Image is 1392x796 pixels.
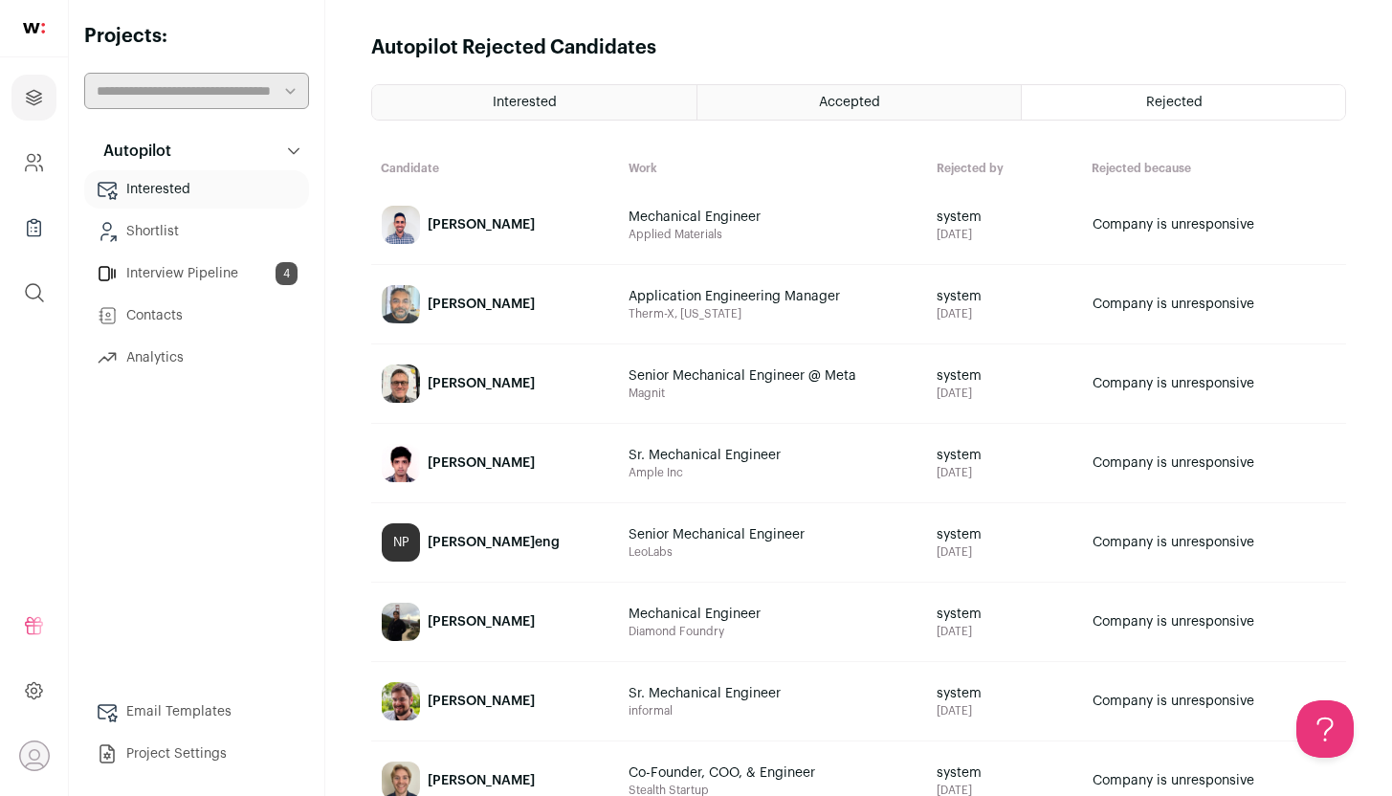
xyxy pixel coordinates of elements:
[937,446,1072,465] span: system
[372,266,618,343] a: [PERSON_NAME]
[937,525,1072,544] span: system
[372,345,618,422] a: [PERSON_NAME]
[382,682,420,720] img: 21f542d2e79099244a16ea539e24b8fa1e599d9feb0b73ec45fdcb4f910921bd
[276,262,298,285] span: 4
[382,285,420,323] img: c73216a47da6f299f2189e28d68752dadd07895647a4ee61e81715ef3088824a.jpg
[937,366,1072,386] span: system
[382,444,420,482] img: ce7c06634d405294b595115e4cd6ce37845256d81510963f4d636ac33dd42689
[84,23,309,50] h2: Projects:
[937,386,1072,401] span: [DATE]
[84,132,309,170] button: Autopilot
[428,295,535,314] span: [PERSON_NAME]
[372,187,618,263] a: [PERSON_NAME]
[937,306,1072,321] span: [DATE]
[629,366,858,386] span: Senior Mechanical Engineer @ Meta
[629,605,858,624] span: Mechanical Engineer
[428,612,535,631] span: [PERSON_NAME]
[629,763,858,783] span: Co-Founder, COO, & Engineer
[1146,96,1203,109] span: Rejected
[11,140,56,186] a: Company and ATS Settings
[382,206,420,244] img: 80fd9ade88816f6bd843d6347a3186442bee50ce269a576c5e5667593c19a884
[1083,266,1345,343] a: Company is unresponsive
[937,624,1072,639] span: [DATE]
[382,523,420,562] div: NP
[372,663,618,740] a: [PERSON_NAME]
[11,75,56,121] a: Projects
[84,735,309,773] a: Project Settings
[1083,584,1345,660] a: Company is unresponsive
[1083,504,1345,581] a: Company is unresponsive
[493,96,557,109] span: Interested
[937,703,1072,719] span: [DATE]
[937,763,1072,783] span: system
[937,227,1072,242] span: [DATE]
[11,205,56,251] a: Company Lists
[372,425,618,501] a: [PERSON_NAME]
[428,771,535,790] span: [PERSON_NAME]
[84,254,309,293] a: Interview Pipeline4
[371,151,619,186] th: Candidate
[937,605,1072,624] span: system
[372,584,618,660] a: [PERSON_NAME]
[382,365,420,403] img: a9768c67f9f83154986a3b0510d5b03b8d0cea952cb8e5678212455f8ec99451
[819,96,880,109] span: Accepted
[84,693,309,731] a: Email Templates
[629,227,917,242] span: Applied Materials
[84,297,309,335] a: Contacts
[1083,345,1345,422] a: Company is unresponsive
[371,34,656,61] h1: Autopilot Rejected Candidates
[629,446,858,465] span: Sr. Mechanical Engineer
[927,151,1082,186] th: Rejected by
[382,603,420,641] img: c47e1f6b6313fe5e8dcd43921506779ed343411ced86ecba04758ad690e3ec95
[629,287,858,306] span: Application Engineering Manager
[1082,151,1346,186] th: Rejected because
[937,544,1072,560] span: [DATE]
[629,306,917,321] span: Therm-X, [US_STATE]
[84,339,309,377] a: Analytics
[697,85,1021,120] a: Accepted
[937,465,1072,480] span: [DATE]
[937,208,1072,227] span: system
[428,453,535,473] span: [PERSON_NAME]
[629,386,917,401] span: Magnit
[84,212,309,251] a: Shortlist
[1083,663,1345,740] a: Company is unresponsive
[92,140,171,163] p: Autopilot
[1083,187,1345,263] a: Company is unresponsive
[937,684,1072,703] span: system
[23,23,45,33] img: wellfound-shorthand-0d5821cbd27db2630d0214b213865d53afaa358527fdda9d0ea32b1df1b89c2c.svg
[1296,700,1354,758] iframe: Toggle Customer Support
[619,151,927,186] th: Work
[428,215,535,234] span: [PERSON_NAME]
[428,374,535,393] span: [PERSON_NAME]
[629,208,858,227] span: Mechanical Engineer
[937,287,1072,306] span: system
[629,544,917,560] span: LeoLabs
[428,533,560,552] span: [PERSON_NAME]eng
[19,741,50,771] button: Open dropdown
[629,465,917,480] span: Ample Inc
[629,624,917,639] span: Diamond Foundry
[629,525,858,544] span: Senior Mechanical Engineer
[372,504,618,581] a: NP [PERSON_NAME]eng
[372,85,696,120] a: Interested
[428,692,535,711] span: [PERSON_NAME]
[84,170,309,209] a: Interested
[1083,425,1345,501] a: Company is unresponsive
[629,703,917,719] span: informal
[629,684,858,703] span: Sr. Mechanical Engineer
